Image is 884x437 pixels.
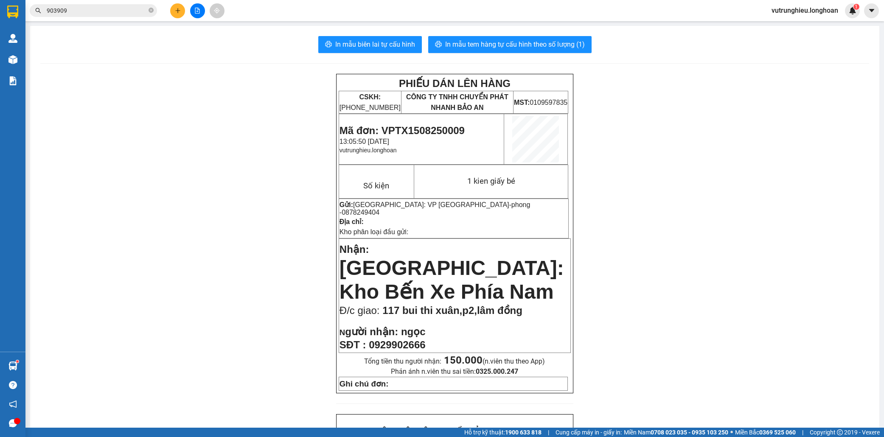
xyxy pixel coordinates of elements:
strong: 0369 525 060 [759,429,796,436]
button: printerIn mẫu biên lai tự cấu hình [318,36,422,53]
span: copyright [837,429,843,435]
span: printer [435,41,442,49]
span: aim [214,8,220,14]
strong: Địa chỉ: [340,218,364,225]
button: caret-down [864,3,879,18]
span: Kho phân loại đầu gửi: [340,228,409,235]
sup: 1 [16,360,19,363]
span: 117 bui thi xuân,p2,lâm đồng [382,305,522,316]
span: In mẫu biên lai tự cấu hình [335,39,415,50]
span: caret-down [868,7,876,14]
span: vutrunghieu.longhoan [765,5,845,16]
span: 13:05:50 [DATE] [340,138,389,145]
span: 0109597835 [514,99,567,106]
span: Số kiện [363,181,389,190]
strong: 0325.000.247 [476,367,518,375]
span: Nhận: [340,244,369,255]
strong: 0708 023 035 - 0935 103 250 [651,429,728,436]
img: logo-vxr [7,6,18,18]
span: 0929902666 [369,339,425,350]
span: Miền Nam [624,428,728,437]
span: notification [9,400,17,408]
span: plus [175,8,181,14]
span: 1 [855,4,858,10]
span: (n.viên thu theo App) [444,357,545,365]
span: Hỗ trợ kỹ thuật: [464,428,542,437]
span: file-add [194,8,200,14]
span: [GEOGRAPHIC_DATA]: Kho Bến Xe Phía Nam [340,257,564,303]
button: file-add [190,3,205,18]
span: 1 kien giấy bé [467,176,515,186]
img: icon-new-feature [849,7,856,14]
span: | [802,428,803,437]
span: Phản ánh n.viên thu sai tiền: [391,367,518,375]
span: close-circle [149,8,154,13]
span: printer [325,41,332,49]
span: gười nhận: [345,326,398,337]
img: warehouse-icon [8,34,17,43]
span: - [340,201,530,216]
strong: BIÊN NHẬN VẬN CHUYỂN BẢO AN EXPRESS [375,426,535,436]
span: message [9,419,17,427]
sup: 1 [853,4,859,10]
span: ⚪️ [730,431,733,434]
strong: CSKH: [359,93,381,101]
span: close-circle [149,7,154,15]
span: [GEOGRAPHIC_DATA]: VP [GEOGRAPHIC_DATA] [353,201,509,208]
span: [PHONE_NUMBER] [340,93,401,111]
strong: PHIẾU DÁN LÊN HÀNG [399,78,511,89]
strong: 1900 633 818 [505,429,542,436]
span: Tổng tiền thu người nhận: [364,357,545,365]
span: 0878249404 [342,209,379,216]
input: Tìm tên, số ĐT hoặc mã đơn [47,6,147,15]
span: search [35,8,41,14]
strong: Ghi chú đơn: [340,379,389,388]
span: Mã đơn: VPTX1508250009 [340,125,465,136]
span: | [548,428,549,437]
button: plus [170,3,185,18]
span: phong - [340,201,530,216]
span: Đ/c giao: [340,305,382,316]
strong: SĐT : [340,339,366,350]
img: warehouse-icon [8,55,17,64]
img: solution-icon [8,76,17,85]
span: question-circle [9,381,17,389]
span: vutrunghieu.longhoan [340,147,397,154]
strong: N [340,328,398,337]
span: In mẫu tem hàng tự cấu hình theo số lượng (1) [445,39,585,50]
span: ngọc [401,326,426,337]
span: CÔNG TY TNHH CHUYỂN PHÁT NHANH BẢO AN [406,93,508,111]
strong: Gửi: [340,201,353,208]
img: warehouse-icon [8,361,17,370]
span: Miền Bắc [735,428,796,437]
button: printerIn mẫu tem hàng tự cấu hình theo số lượng (1) [428,36,592,53]
strong: MST: [514,99,530,106]
span: Cung cấp máy in - giấy in: [556,428,622,437]
button: aim [210,3,225,18]
strong: 150.000 [444,354,483,366]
